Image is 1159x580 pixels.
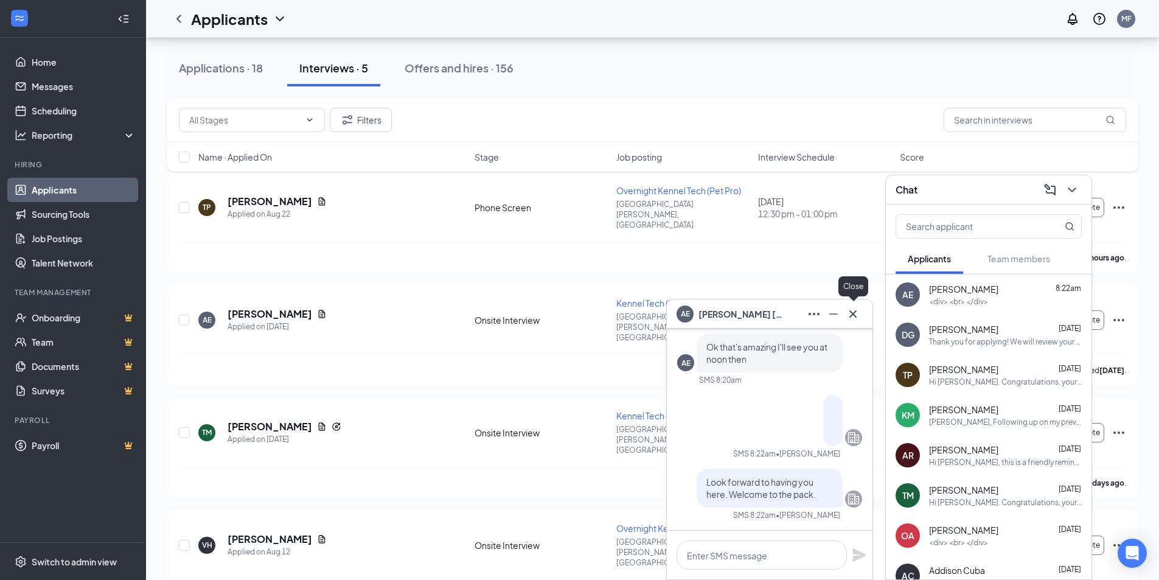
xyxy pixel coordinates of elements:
div: KM [902,409,914,421]
div: Phone Screen [475,201,609,214]
span: [DATE] [1059,484,1081,494]
span: Kennel Tech (Pet Pro) [616,410,700,421]
svg: Ellipses [1112,313,1126,327]
div: AE [203,315,212,325]
span: Kennel Tech (Pet Pro) [616,298,700,309]
span: [DATE] [1059,364,1081,373]
span: [PERSON_NAME] [929,363,998,376]
div: Applied on Aug 12 [228,546,327,558]
div: <div> <br> </div> [929,296,988,307]
span: 12:30 pm - 01:00 pm [758,208,893,220]
div: Onsite Interview [475,314,609,326]
svg: WorkstreamLogo [13,12,26,24]
span: 8:22am [1056,284,1081,293]
div: AE [902,288,913,301]
span: Overnight Kennel Tech (Pet Pro) [616,185,741,196]
span: Job posting [616,151,662,163]
div: SMS 8:22am [733,449,776,459]
svg: ChevronDown [305,115,315,125]
span: [PERSON_NAME] [929,404,998,416]
p: [GEOGRAPHIC_DATA][PERSON_NAME], [GEOGRAPHIC_DATA] [616,424,751,455]
div: SMS 8:22am [733,510,776,520]
a: Applicants [32,178,136,202]
span: [DATE] [1059,404,1081,413]
svg: Plane [852,548,866,562]
p: [GEOGRAPHIC_DATA][PERSON_NAME], [GEOGRAPHIC_DATA] [616,537,751,568]
div: Switch to admin view [32,556,117,568]
button: Minimize [824,304,843,324]
div: Interviews · 5 [299,60,368,75]
svg: MagnifyingGlass [1105,115,1115,125]
a: DocumentsCrown [32,354,136,379]
div: TP [203,202,211,212]
svg: Document [317,422,327,432]
span: Interview Schedule [758,151,835,163]
div: Applied on [DATE] [228,321,327,333]
div: DG [902,329,914,341]
button: ComposeMessage [1040,180,1060,200]
svg: Settings [15,556,27,568]
div: <div> <br> </div> [929,537,988,548]
button: Filter Filters [330,108,392,132]
svg: Notifications [1065,12,1080,26]
h5: [PERSON_NAME] [228,195,312,208]
b: 19 hours ago [1080,253,1124,262]
a: Job Postings [32,226,136,251]
div: Applied on [DATE] [228,433,341,445]
div: [PERSON_NAME], Following up on my previous message to schedule a phone interview. Please let me k... [929,417,1082,427]
div: Onsite Interview [475,427,609,439]
svg: MagnifyingGlass [1065,222,1074,231]
span: [PERSON_NAME] [929,524,998,536]
svg: Ellipses [1112,538,1126,553]
h3: Chat [896,183,917,197]
div: Applications · 18 [179,60,263,75]
a: Sourcing Tools [32,202,136,226]
input: All Stages [189,113,300,127]
a: ChevronLeft [172,12,186,26]
input: Search applicant [896,215,1040,238]
span: Look forward to having you here. Welcome to the pack. [706,477,816,500]
h5: [PERSON_NAME] [228,420,312,433]
div: TM [902,489,914,501]
span: [PERSON_NAME] [929,323,998,335]
svg: QuestionInfo [1092,12,1107,26]
span: [DATE] [1059,565,1081,574]
svg: Company [846,492,861,506]
a: TeamCrown [32,330,136,354]
div: AR [902,449,914,461]
span: [DATE] [1059,525,1081,534]
div: Reporting [32,129,136,141]
span: • [PERSON_NAME] [776,510,840,520]
div: VH [202,540,212,550]
svg: Filter [340,113,355,127]
div: Close [838,276,868,296]
span: Name · Applied On [198,151,272,163]
div: MF [1121,13,1132,24]
div: Offers and hires · 156 [405,60,513,75]
b: [DATE] [1099,366,1124,375]
svg: Company [846,430,861,445]
svg: Document [317,197,327,206]
a: Messages [32,74,136,99]
svg: ChevronDown [1065,183,1079,197]
svg: Ellipses [1112,425,1126,440]
div: TP [903,369,913,381]
span: [PERSON_NAME] [929,444,998,456]
div: OA [901,529,914,542]
div: Hiring [15,159,133,170]
button: Ellipses [804,304,824,324]
svg: Document [317,309,327,319]
svg: Cross [846,307,860,321]
h5: [PERSON_NAME] [228,533,312,546]
h5: [PERSON_NAME] [228,307,312,321]
a: Talent Network [32,251,136,275]
div: [DATE] [758,195,893,220]
button: Cross [843,304,863,324]
span: Stage [475,151,499,163]
span: [DATE] [1059,444,1081,453]
a: Scheduling [32,99,136,123]
div: Payroll [15,415,133,425]
div: AE [681,358,691,368]
svg: Ellipses [1112,200,1126,215]
div: Hi [PERSON_NAME]. Congratulations, your phone interview with Bark & Zoom for Overnight Kennel Tec... [929,377,1082,387]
